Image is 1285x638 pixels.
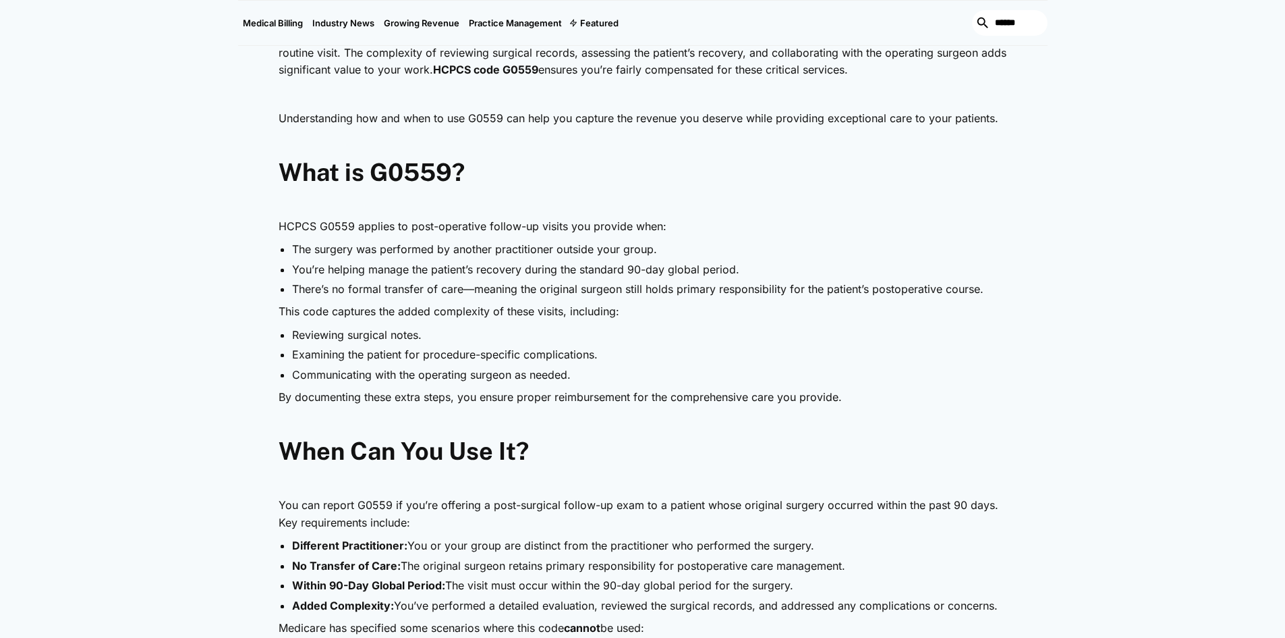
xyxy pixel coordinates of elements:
[292,242,1007,257] li: The surgery was performed by another practitioner outside your group.
[279,497,1007,531] p: You can report G0559 if you’re offering a post-surgical follow-up exam to a patient whose origina...
[279,620,1007,637] p: Medicare has specified some scenarios where this code be used:
[279,437,529,465] strong: When Can You Use It?
[379,1,464,45] a: Growing Revenue
[292,262,1007,277] li: You’re helping manage the patient’s recovery during the standard 90-day global period.
[292,559,401,573] strong: No Transfer of Care:
[567,1,623,45] div: Featured
[279,158,465,186] strong: What is G0559?
[279,473,1007,491] p: ‍
[292,539,407,552] strong: Different Practitioner:
[279,218,1007,236] p: HCPCS G0559 applies to post-operative follow-up visits you provide when:
[279,134,1007,151] p: ‍
[238,1,308,45] a: Medical Billing
[279,27,1007,79] p: When you step in to manage postoperative care for a patient whose surgery was performed by anothe...
[292,347,1007,362] li: Examining the patient for procedure-specific complications.
[292,579,445,592] strong: Within 90-Day Global Period:
[292,367,1007,382] li: Communicating with the operating surgeon as needed.
[308,1,379,45] a: Industry News
[292,578,1007,593] li: The visit must occur within the 90-day global period for the surgery.
[564,621,600,635] strong: cannot
[580,18,619,28] div: Featured
[292,538,1007,553] li: You or your group are distinct from the practitioner who performed the surgery.
[292,599,394,612] strong: Added Complexity:
[292,282,1007,296] li: There’s no formal transfer of care—meaning the original surgeon still holds primary responsibilit...
[279,194,1007,211] p: ‍
[279,110,1007,128] p: Understanding how and when to use G0559 can help you capture the revenue you deserve while provid...
[292,558,1007,573] li: The original surgeon retains primary responsibility for postoperative care management.
[279,413,1007,431] p: ‍
[279,303,1007,321] p: This code captures the added complexity of these visits, including:
[279,389,1007,406] p: By documenting these extra steps, you ensure proper reimbursement for the comprehensive care you ...
[464,1,567,45] a: Practice Management
[292,598,1007,613] li: You’ve performed a detailed evaluation, reviewed the surgical records, and addressed any complica...
[279,86,1007,103] p: ‍
[292,327,1007,342] li: Reviewing surgical notes.
[433,63,538,76] strong: HCPCS code G0559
